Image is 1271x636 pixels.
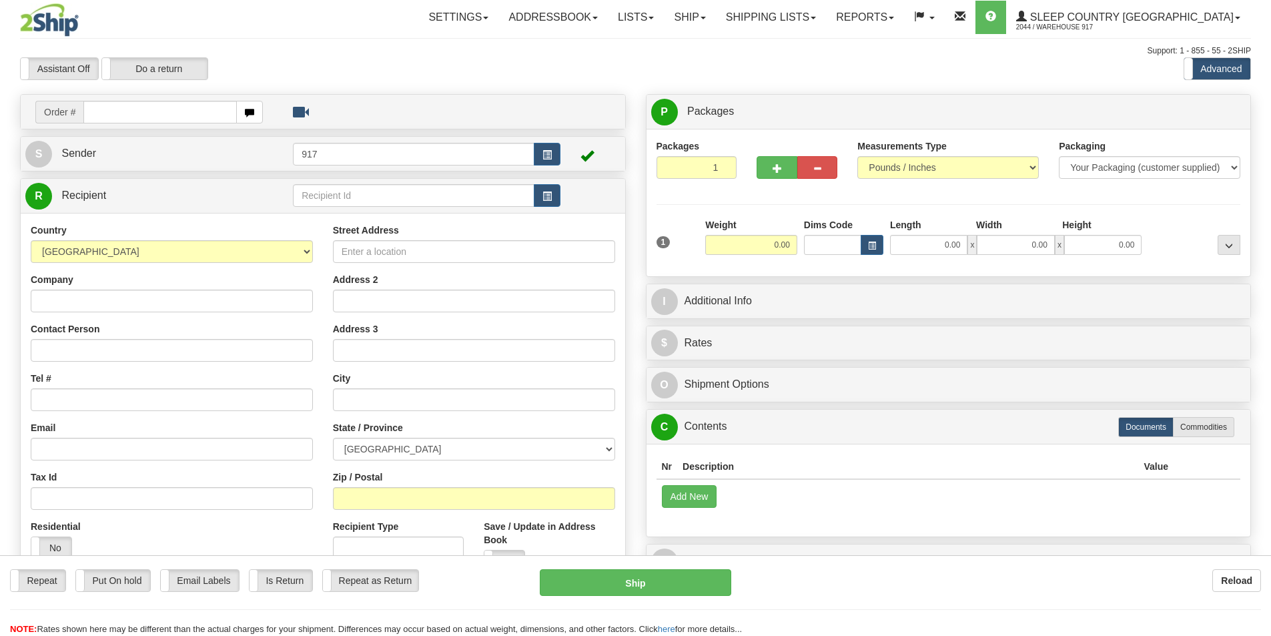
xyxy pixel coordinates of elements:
[657,454,678,479] th: Nr
[1059,139,1106,153] label: Packaging
[677,454,1138,479] th: Description
[76,570,150,591] label: Put On hold
[1016,21,1116,34] span: 2044 / Warehouse 917
[333,240,615,263] input: Enter a location
[1027,11,1234,23] span: Sleep Country [GEOGRAPHIC_DATA]
[1184,58,1250,79] label: Advanced
[484,551,524,572] label: No
[333,224,399,237] label: Street Address
[540,569,731,596] button: Ship
[333,520,399,533] label: Recipient Type
[250,570,312,591] label: Is Return
[25,141,52,168] span: S
[10,624,37,634] span: NOTE:
[333,273,378,286] label: Address 2
[31,372,51,385] label: Tel #
[31,520,81,533] label: Residential
[25,140,293,168] a: S Sender
[857,139,947,153] label: Measurements Type
[61,190,106,201] span: Recipient
[664,1,715,34] a: Ship
[1212,569,1261,592] button: Reload
[25,183,52,210] span: R
[31,322,99,336] label: Contact Person
[31,273,73,286] label: Company
[35,101,83,123] span: Order #
[20,3,79,37] img: logo2044.jpg
[1006,1,1250,34] a: Sleep Country [GEOGRAPHIC_DATA] 2044 / Warehouse 917
[657,236,671,248] span: 1
[705,218,736,232] label: Weight
[651,98,1246,125] a: P Packages
[658,624,675,634] a: here
[25,182,264,210] a: R Recipient
[651,548,1246,575] a: RReturn Shipment
[293,143,534,166] input: Sender Id
[651,413,1246,440] a: CContents
[1138,454,1174,479] th: Value
[333,322,378,336] label: Address 3
[31,224,67,237] label: Country
[1240,250,1270,386] iframe: chat widget
[651,288,678,315] span: I
[484,520,614,547] label: Save / Update in Address Book
[31,470,57,484] label: Tax Id
[976,218,1002,232] label: Width
[804,218,853,232] label: Dims Code
[1055,235,1064,255] span: x
[826,1,904,34] a: Reports
[651,288,1246,315] a: IAdditional Info
[498,1,608,34] a: Addressbook
[333,372,350,385] label: City
[20,45,1251,57] div: Support: 1 - 855 - 55 - 2SHIP
[967,235,977,255] span: x
[102,58,207,79] label: Do a return
[651,549,678,575] span: R
[1062,218,1092,232] label: Height
[1118,417,1174,437] label: Documents
[651,372,678,398] span: O
[161,570,239,591] label: Email Labels
[323,570,418,591] label: Repeat as Return
[687,105,734,117] span: Packages
[651,371,1246,398] a: OShipment Options
[657,139,700,153] label: Packages
[333,470,383,484] label: Zip / Postal
[31,421,55,434] label: Email
[651,414,678,440] span: C
[1221,575,1252,586] b: Reload
[651,330,1246,357] a: $Rates
[418,1,498,34] a: Settings
[333,421,403,434] label: State / Province
[61,147,96,159] span: Sender
[11,570,65,591] label: Repeat
[651,330,678,356] span: $
[651,99,678,125] span: P
[21,58,98,79] label: Assistant Off
[716,1,826,34] a: Shipping lists
[293,184,534,207] input: Recipient Id
[1218,235,1240,255] div: ...
[608,1,664,34] a: Lists
[662,485,717,508] button: Add New
[1173,417,1234,437] label: Commodities
[890,218,921,232] label: Length
[31,537,71,559] label: No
